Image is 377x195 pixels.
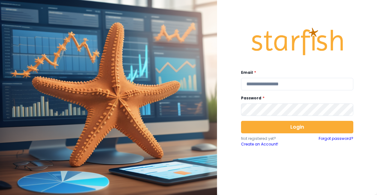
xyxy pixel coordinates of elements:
[241,121,353,133] button: Login
[241,136,297,141] p: Not registered yet?
[241,70,350,75] label: Email
[250,22,344,61] img: Logo.42cb71d561138c82c4ab.png
[319,136,353,147] a: Forgot password?
[241,141,297,147] a: Create an Account!
[241,95,350,101] label: Password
